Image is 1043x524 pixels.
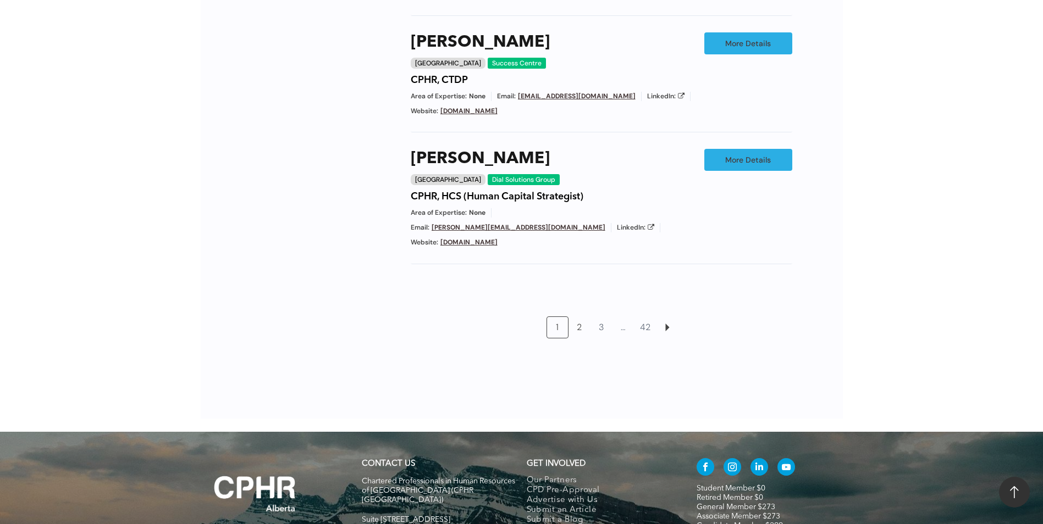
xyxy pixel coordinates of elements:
[362,516,450,523] span: Suite [STREET_ADDRESS]
[440,238,498,247] a: [DOMAIN_NAME]
[527,505,674,515] a: Submit an Article
[411,107,438,116] span: Website:
[411,74,468,86] h4: CPHR, CTDP
[750,458,768,478] a: linkedin
[411,191,583,203] h4: CPHR, HCS (Human Capital Strategist)
[362,477,515,504] span: Chartered Professionals in Human Resources of [GEOGRAPHIC_DATA] (CPHR [GEOGRAPHIC_DATA])
[411,58,485,69] div: [GEOGRAPHIC_DATA]
[527,460,586,468] span: GET INVOLVED
[411,174,485,185] div: [GEOGRAPHIC_DATA]
[647,92,676,101] span: LinkedIn:
[547,317,568,338] a: 1
[697,484,765,492] a: Student Member $0
[497,92,516,101] span: Email:
[527,486,674,495] a: CPD Pre-Approval
[704,149,792,171] a: More Details
[591,317,612,338] a: 3
[411,92,467,101] span: Area of Expertise:
[518,92,636,101] a: [EMAIL_ADDRESS][DOMAIN_NAME]
[697,503,775,511] a: General Member $273
[613,317,634,338] a: …
[488,174,560,185] div: Dial Solutions Group
[697,494,763,501] a: Retired Member $0
[440,107,498,115] a: [DOMAIN_NAME]
[697,458,714,478] a: facebook
[362,460,415,468] a: CONTACT US
[704,32,792,54] a: More Details
[697,512,780,520] a: Associate Member $273
[432,223,605,232] a: [PERSON_NAME][EMAIL_ADDRESS][DOMAIN_NAME]
[469,208,485,218] span: None
[777,458,795,478] a: youtube
[411,149,550,169] a: [PERSON_NAME]
[527,476,674,486] a: Our Partners
[411,32,550,52] a: [PERSON_NAME]
[617,223,645,232] span: LinkedIn:
[635,317,656,338] a: 42
[411,238,438,247] span: Website:
[411,223,429,232] span: Email:
[724,458,741,478] a: instagram
[411,208,467,218] span: Area of Expertise:
[488,58,546,69] div: Success Centre
[569,317,590,338] a: 2
[469,92,485,101] span: None
[527,495,674,505] a: Advertise with Us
